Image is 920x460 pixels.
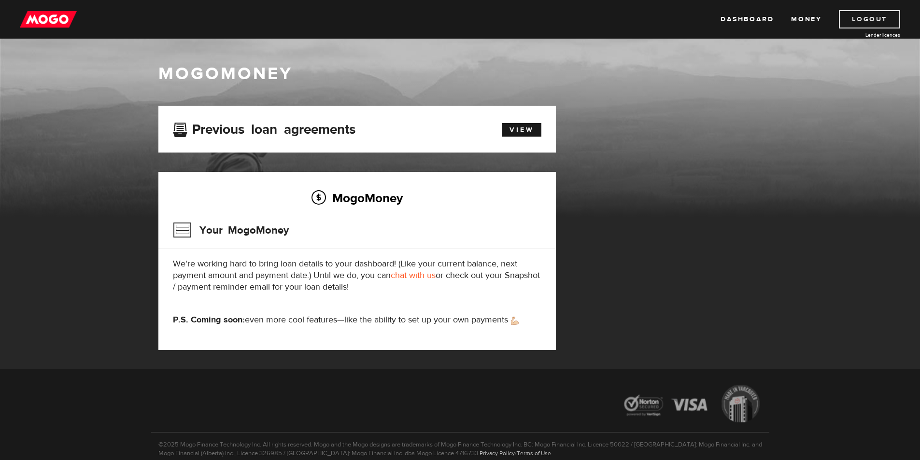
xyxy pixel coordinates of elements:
a: View [502,123,541,137]
p: even more cool features—like the ability to set up your own payments [173,314,541,326]
a: Terms of Use [517,449,551,457]
h3: Your MogoMoney [173,218,289,243]
img: legal-icons-92a2ffecb4d32d839781d1b4e4802d7b.png [615,377,769,432]
p: ©2025 Mogo Finance Technology Inc. All rights reserved. Mogo and the Mogo designs are trademarks ... [151,432,769,458]
h2: MogoMoney [173,188,541,208]
strong: P.S. Coming soon: [173,314,245,325]
h3: Previous loan agreements [173,122,355,134]
p: We're working hard to bring loan details to your dashboard! (Like your current balance, next paym... [173,258,541,293]
a: Logout [839,10,900,28]
a: Dashboard [721,10,774,28]
a: chat with us [391,270,436,281]
a: Lender licences [828,31,900,39]
img: strong arm emoji [511,317,519,325]
a: Privacy Policy [480,449,515,457]
a: Money [791,10,821,28]
img: mogo_logo-11ee424be714fa7cbb0f0f49df9e16ec.png [20,10,77,28]
h1: MogoMoney [158,64,762,84]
